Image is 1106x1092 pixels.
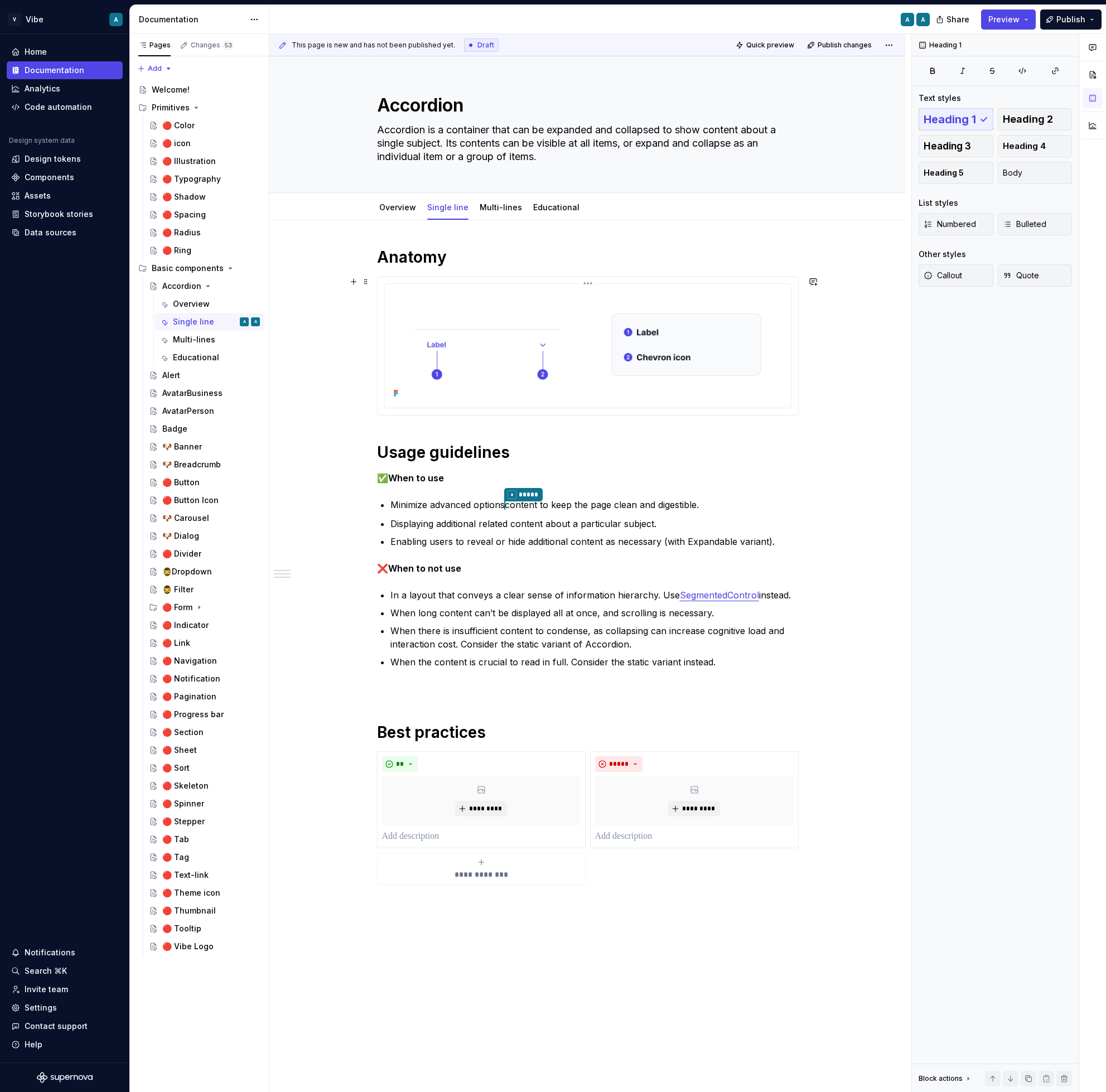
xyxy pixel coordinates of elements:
div: 🐶 Carousel [162,513,209,524]
h1: Usage guidelines [377,442,799,462]
div: Block actions [919,1074,963,1083]
a: Single lineAA [155,313,264,331]
button: Add [134,61,176,76]
div: 🔴 Shadow [162,191,206,202]
div: 🔴 Notification [162,673,220,684]
p: ✅ [377,471,799,485]
div: 🔴 Tooltip [162,923,201,934]
span: Quote [1003,270,1039,281]
div: 🔴 Button Icon [162,495,219,506]
a: AvatarBusiness [144,384,264,402]
a: 🐶 Carousel [144,509,264,527]
a: Home [7,43,123,61]
a: Design tokens [7,150,123,168]
span: Add [148,64,162,73]
span: Body [1003,167,1022,178]
div: Notifications [25,947,75,958]
button: Contact support [7,1017,123,1035]
strong: When to not use [388,563,461,574]
span: Quick preview [746,41,794,50]
div: Documentation [139,14,244,25]
div: Documentation [25,65,84,76]
div: Basic components [152,263,224,274]
div: 🔴 icon [162,138,191,149]
p: When there is insufficient content to condense, as collapsing can increase cognitive load and int... [390,624,799,651]
div: A [254,316,257,327]
div: Design system data [9,136,75,145]
div: 🔴 Radius [162,227,201,238]
div: 🔴 Button [162,477,200,488]
button: Quote [998,264,1073,287]
a: 🔴 Divider [144,545,264,563]
div: A [921,15,925,24]
span: This page is new and has not been published yet. [292,41,455,50]
div: 🔴 Form [162,602,192,613]
div: 🔴 Link [162,637,190,649]
span: Bulleted [1003,219,1046,230]
div: Basic components [134,259,264,277]
div: 🔴 Sheet [162,745,197,756]
span: Publish [1056,14,1085,25]
a: 🔴 Notification [144,670,264,688]
a: 🔴 Navigation [144,652,264,670]
p: In a layout that conveys a clear sense of information hierarchy. Use instead. [390,588,799,602]
div: 🧔‍♂️Dropdown [162,566,212,577]
div: Educational [173,352,219,363]
a: 🔴 Shadow [144,188,264,206]
h1: Anatomy [377,247,799,267]
div: 🔴 Skeleton [162,780,209,791]
a: Multi-lines [480,202,522,212]
div: 🧔‍♂️ Filter [162,584,194,595]
div: Changes [191,41,234,50]
div: Code automation [25,102,92,113]
a: Settings [7,999,123,1017]
div: Accordion [162,281,201,292]
span: 53 [223,41,234,50]
a: Storybook stories [7,205,123,223]
div: Contact support [25,1021,88,1032]
div: AvatarPerson [162,405,214,417]
a: 🔴 Sheet [144,741,264,759]
a: 🔴 icon [144,134,264,152]
div: Block actions [919,1071,973,1086]
a: Analytics [7,80,123,98]
div: A [243,316,246,327]
button: Quick preview [732,37,799,53]
div: Overview [375,195,421,219]
a: 🐶 Dialog [144,527,264,545]
button: Numbered [919,213,993,235]
p: Minimize advanced options content to keep the page clean and digestible. [390,498,799,513]
div: 🔴 Typography [162,173,221,185]
div: 🔴 Theme icon [162,887,220,898]
button: Notifications [7,944,123,961]
span: Callout [924,270,962,281]
div: Alert [162,370,180,381]
p: ❌ [377,562,799,575]
div: 🔴 Tag [162,852,189,863]
div: A [905,15,910,24]
div: Welcome! [152,84,190,95]
div: Text styles [919,93,961,104]
a: Multi-lines [155,331,264,349]
div: 🔴 Thumbnail [162,905,216,916]
button: Share [930,9,977,30]
div: Components [25,172,74,183]
a: Supernova Logo [37,1072,93,1083]
span: Heading 2 [1003,114,1053,125]
div: Educational [529,195,584,219]
div: V [8,13,21,26]
a: Code automation [7,98,123,116]
span: Publish changes [818,41,872,50]
div: Data sources [25,227,76,238]
span: Numbered [924,219,976,230]
a: Assets [7,187,123,205]
a: 🔴 Thumbnail [144,902,264,920]
span: Preview [988,14,1020,25]
div: 🔴 Navigation [162,655,217,666]
div: List styles [919,197,958,209]
span: Heading 3 [924,141,971,152]
a: 🔴 Theme icon [144,884,264,902]
a: 🔴 Pagination [144,688,264,706]
a: 🧔‍♂️ Filter [144,581,264,598]
p: Displaying additional related content about a particular subject. [390,517,799,530]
